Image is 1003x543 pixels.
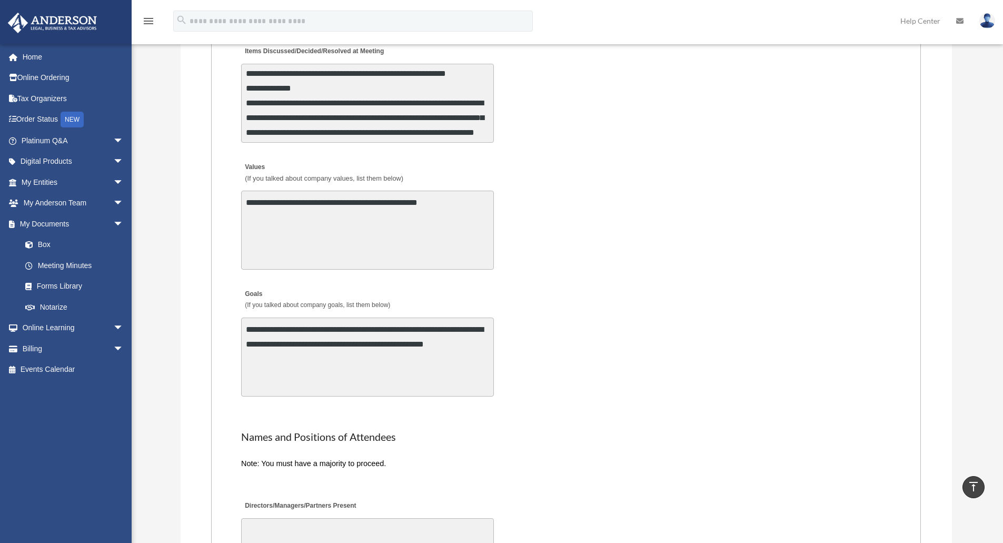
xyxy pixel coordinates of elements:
[176,14,187,26] i: search
[979,13,995,28] img: User Pic
[245,174,403,182] span: (If you talked about company values, list them below)
[7,213,140,234] a: My Documentsarrow_drop_down
[241,459,386,468] span: Note: You must have a majority to proceed.
[7,46,140,67] a: Home
[962,476,985,498] a: vertical_align_top
[113,193,134,214] span: arrow_drop_down
[113,151,134,173] span: arrow_drop_down
[241,161,406,186] label: Values
[113,172,134,193] span: arrow_drop_down
[113,130,134,152] span: arrow_drop_down
[113,338,134,360] span: arrow_drop_down
[61,112,84,127] div: NEW
[7,338,140,359] a: Billingarrow_drop_down
[7,318,140,339] a: Online Learningarrow_drop_down
[241,430,891,445] h2: Names and Positions of Attendees
[142,18,155,27] a: menu
[7,151,140,172] a: Digital Productsarrow_drop_down
[241,499,359,514] label: Directors/Managers/Partners Present
[7,193,140,214] a: My Anderson Teamarrow_drop_down
[7,67,140,88] a: Online Ordering
[7,109,140,131] a: Order StatusNEW
[5,13,100,33] img: Anderson Advisors Platinum Portal
[7,359,140,380] a: Events Calendar
[241,288,393,313] label: Goals
[15,234,140,255] a: Box
[142,15,155,27] i: menu
[113,318,134,339] span: arrow_drop_down
[7,172,140,193] a: My Entitiesarrow_drop_down
[15,297,140,318] a: Notarize
[15,276,140,297] a: Forms Library
[241,44,386,58] label: Items Discussed/Decided/Resolved at Meeting
[245,301,390,309] span: (If you talked about company goals, list them below)
[967,480,980,493] i: vertical_align_top
[113,213,134,235] span: arrow_drop_down
[7,130,140,151] a: Platinum Q&Aarrow_drop_down
[15,255,134,276] a: Meeting Minutes
[7,88,140,109] a: Tax Organizers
